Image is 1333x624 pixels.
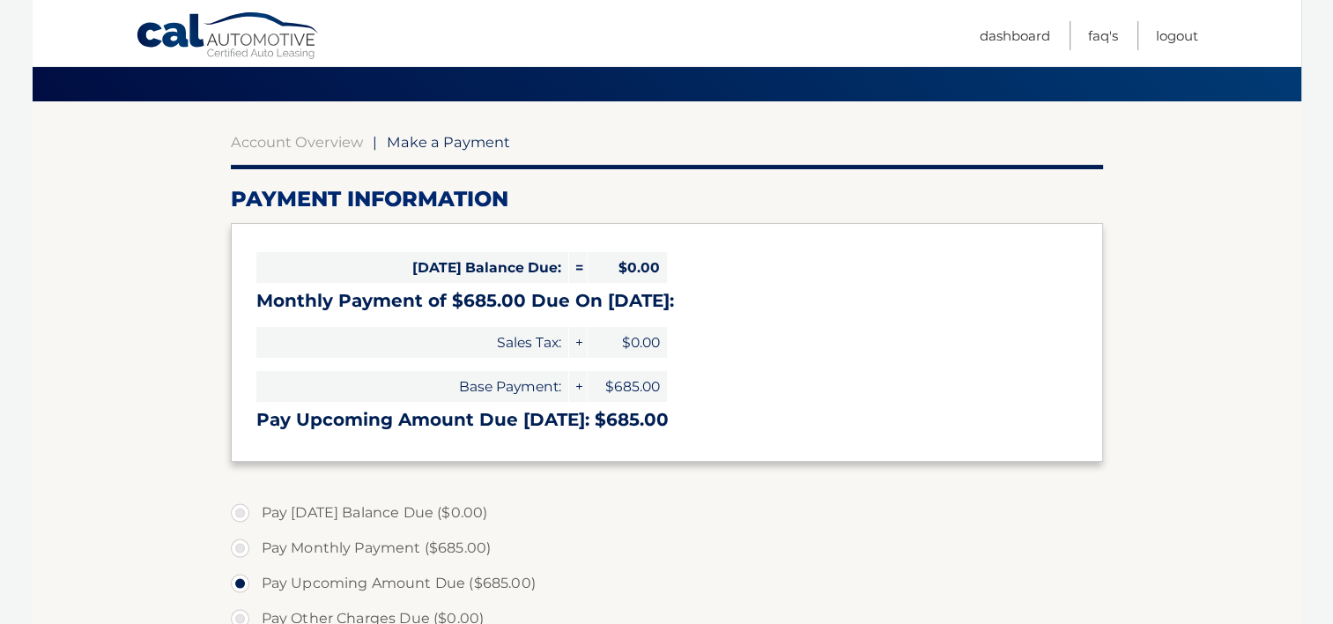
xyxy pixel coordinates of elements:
[588,327,667,358] span: $0.00
[1088,21,1118,50] a: FAQ's
[256,371,568,402] span: Base Payment:
[980,21,1050,50] a: Dashboard
[387,133,510,151] span: Make a Payment
[569,371,587,402] span: +
[569,252,587,283] span: =
[256,290,1078,312] h3: Monthly Payment of $685.00 Due On [DATE]:
[256,252,568,283] span: [DATE] Balance Due:
[569,327,587,358] span: +
[373,133,377,151] span: |
[231,186,1103,212] h2: Payment Information
[136,11,321,63] a: Cal Automotive
[231,495,1103,531] label: Pay [DATE] Balance Due ($0.00)
[231,566,1103,601] label: Pay Upcoming Amount Due ($685.00)
[1156,21,1198,50] a: Logout
[588,252,667,283] span: $0.00
[256,327,568,358] span: Sales Tax:
[588,371,667,402] span: $685.00
[231,531,1103,566] label: Pay Monthly Payment ($685.00)
[256,409,1078,431] h3: Pay Upcoming Amount Due [DATE]: $685.00
[231,133,363,151] a: Account Overview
